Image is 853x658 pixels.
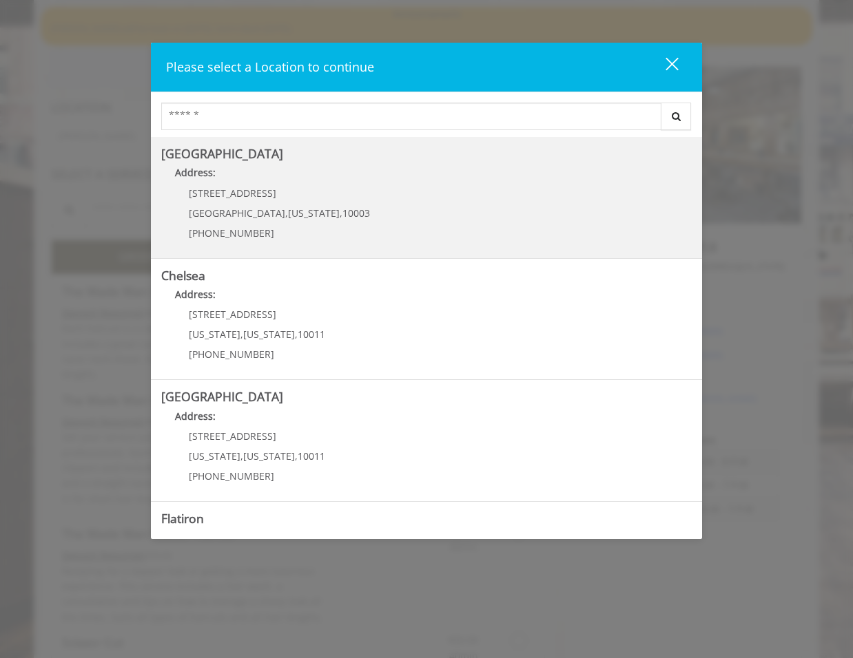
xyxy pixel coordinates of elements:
span: [PHONE_NUMBER] [189,469,274,482]
span: [US_STATE] [288,206,340,220]
input: Search Center [161,103,661,130]
span: [PHONE_NUMBER] [189,226,274,240]
b: Address: [175,288,216,301]
button: close dialog [640,53,687,81]
span: , [340,206,342,220]
span: , [295,449,298,463]
i: Search button [668,112,684,121]
b: Chelsea [161,267,205,284]
span: 10011 [298,328,325,341]
span: [US_STATE] [189,328,240,341]
b: Address: [175,166,216,179]
span: [PHONE_NUMBER] [189,348,274,361]
b: Address: [175,410,216,423]
span: [US_STATE] [243,449,295,463]
span: [STREET_ADDRESS] [189,308,276,321]
span: [STREET_ADDRESS] [189,429,276,443]
span: Please select a Location to continue [166,59,374,75]
span: , [240,449,243,463]
span: [US_STATE] [189,449,240,463]
b: Address: [175,531,216,544]
span: [US_STATE] [243,328,295,341]
span: 10011 [298,449,325,463]
b: [GEOGRAPHIC_DATA] [161,388,283,405]
span: [STREET_ADDRESS] [189,187,276,200]
span: 10003 [342,206,370,220]
span: , [285,206,288,220]
span: , [295,328,298,341]
span: , [240,328,243,341]
div: close dialog [650,56,677,77]
b: [GEOGRAPHIC_DATA] [161,145,283,162]
div: Center Select [161,103,692,137]
b: Flatiron [161,510,204,527]
span: [GEOGRAPHIC_DATA] [189,206,285,220]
